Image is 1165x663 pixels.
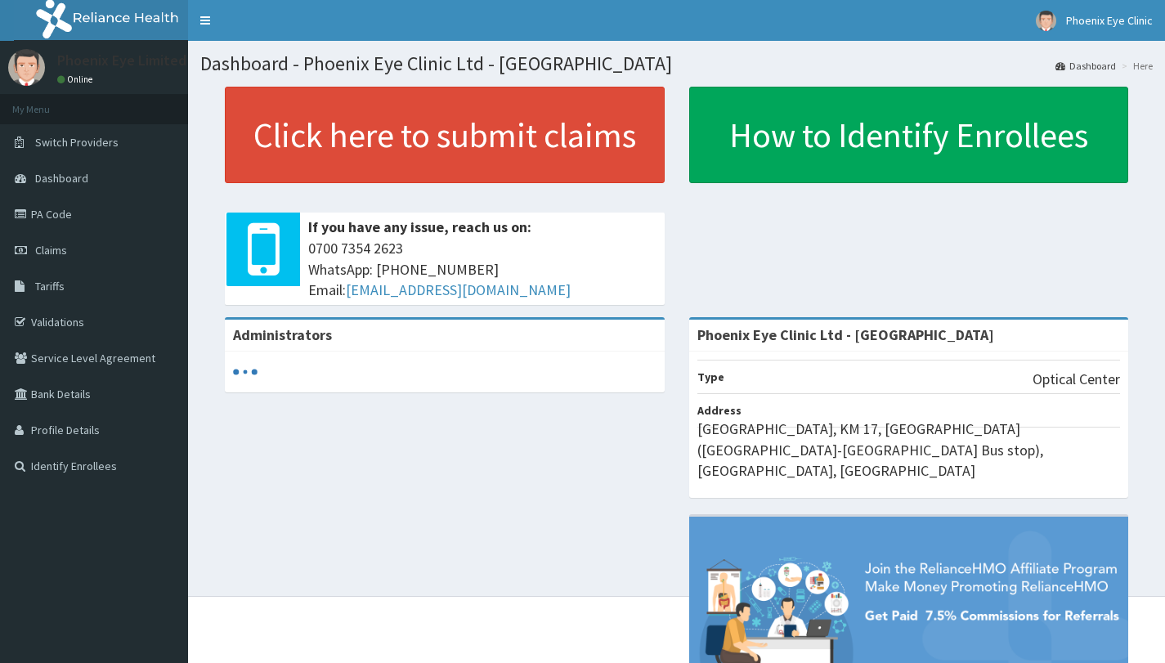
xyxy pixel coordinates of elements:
[1033,369,1120,390] p: Optical Center
[8,49,45,86] img: User Image
[35,279,65,293] span: Tariffs
[57,74,96,85] a: Online
[308,238,656,301] span: 0700 7354 2623 WhatsApp: [PHONE_NUMBER] Email:
[35,135,119,150] span: Switch Providers
[233,360,258,384] svg: audio-loading
[689,87,1129,183] a: How to Identify Enrollees
[57,53,186,68] p: Phoenix Eye Limited
[697,370,724,384] b: Type
[697,419,1121,482] p: [GEOGRAPHIC_DATA], KM 17, [GEOGRAPHIC_DATA] ([GEOGRAPHIC_DATA]-[GEOGRAPHIC_DATA] Bus stop), [GEOG...
[308,217,531,236] b: If you have any issue, reach us on:
[1055,59,1116,73] a: Dashboard
[200,53,1153,74] h1: Dashboard - Phoenix Eye Clinic Ltd - [GEOGRAPHIC_DATA]
[225,87,665,183] a: Click here to submit claims
[697,403,742,418] b: Address
[233,325,332,344] b: Administrators
[35,171,88,186] span: Dashboard
[1118,59,1153,73] li: Here
[697,325,994,344] strong: Phoenix Eye Clinic Ltd - [GEOGRAPHIC_DATA]
[35,243,67,258] span: Claims
[1036,11,1056,31] img: User Image
[1066,13,1153,28] span: Phoenix Eye Clinic
[346,280,571,299] a: [EMAIL_ADDRESS][DOMAIN_NAME]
